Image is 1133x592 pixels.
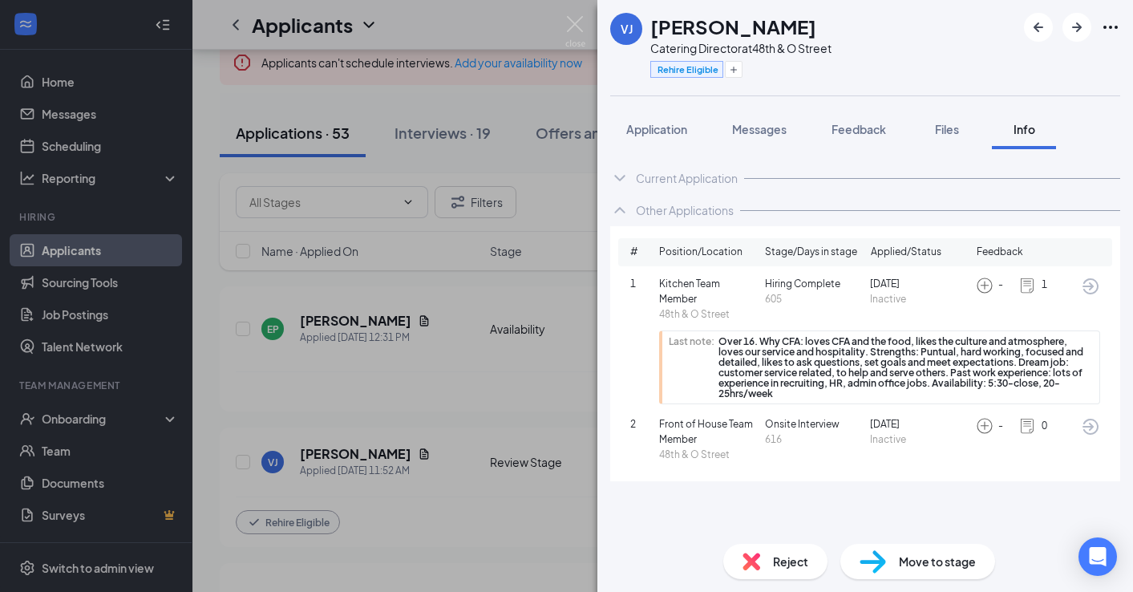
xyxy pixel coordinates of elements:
span: Last note: [669,336,714,347]
span: 616 [765,432,864,448]
span: Over 16. Why CFA: loves CFA and the food, likes the culture and atmosphere, loves our service and... [718,336,1093,399]
span: - [998,278,1003,293]
span: Info [1014,122,1035,136]
span: 1 [1042,278,1047,293]
svg: Ellipses [1101,18,1120,37]
div: VJ [621,21,633,37]
svg: ArrowRight [1067,18,1086,37]
div: Current Application [636,170,738,186]
span: Stage/Days in stage [765,245,857,260]
svg: ArrowCircle [1081,277,1100,296]
span: Feedback [832,122,886,136]
button: Plus [725,61,743,78]
div: Catering Director at 48th & O Street [650,40,832,56]
span: # [630,245,659,260]
svg: ChevronDown [610,168,629,188]
svg: ChevronUp [610,201,629,220]
span: Position/Location [659,245,743,260]
span: Reject [773,553,808,570]
span: 48th & O Street [659,448,759,463]
span: [DATE] [870,277,969,292]
span: 605 [765,292,864,307]
button: ArrowRight [1062,13,1091,42]
span: Inactive [870,292,969,307]
span: - [998,419,1003,434]
span: [DATE] [870,417,969,432]
span: Files [935,122,959,136]
span: Hiring Complete [765,277,864,292]
div: Open Intercom Messenger [1078,537,1117,576]
span: Feedback [977,245,1023,260]
div: Other Applications [636,202,734,218]
h1: [PERSON_NAME] [650,13,816,40]
span: Move to stage [899,553,976,570]
span: Messages [732,122,787,136]
span: Application [626,122,687,136]
span: 48th & O Street [659,307,759,322]
span: Kitchen Team Member [659,277,759,307]
svg: ArrowLeftNew [1029,18,1048,37]
span: Rehire Eligible [658,63,718,76]
span: 2 [630,417,659,432]
button: ArrowLeftNew [1024,13,1053,42]
span: 0 [1042,419,1047,434]
svg: ArrowCircle [1081,417,1100,436]
span: 1 [630,277,659,292]
span: Onsite Interview [765,417,864,432]
span: Front of House Team Member [659,417,759,448]
svg: Plus [729,65,738,75]
span: Applied/Status [871,245,941,260]
span: Inactive [870,432,969,448]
